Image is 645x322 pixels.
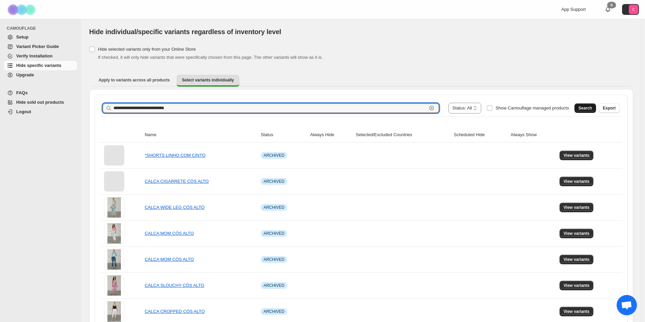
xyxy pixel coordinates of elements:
span: ARCHIVED [263,205,284,210]
span: Variant Picker Guide [16,44,59,49]
a: CALÇA MOM CÓS ALTO [145,231,193,236]
span: Show Camouflage managed products [495,105,569,110]
a: CALÇA CROPPED CÓS ALTO [145,309,205,314]
a: CALÇA SLOUCHY CÓS ALTO [145,283,204,288]
button: Search [574,103,596,113]
a: 0 [604,6,611,13]
th: Status [259,127,308,143]
button: Avatar with initials C [622,4,639,15]
span: View variants [564,205,590,210]
span: ARCHIVED [263,179,284,184]
th: Always Hide [308,127,354,143]
button: View variants [560,229,594,238]
a: *SHORTS LINHO COM CINTO [145,153,205,158]
a: CALÇA WIDE LEG CÓS ALTO [145,205,204,210]
a: CALÇA CIGARRETE CÓS ALTO [145,179,209,184]
th: Selected/Excluded Countries [354,127,452,143]
span: Export [603,105,616,111]
button: Clear [428,105,435,112]
span: View variants [564,153,590,158]
span: ARCHIVED [263,257,284,262]
span: Hide individual/specific variants regardless of inventory level [89,28,281,35]
span: View variants [564,179,590,184]
span: Avatar with initials C [629,5,638,14]
span: FAQs [16,90,28,95]
a: Bate-papo aberto [617,295,637,315]
span: CAMOUFLAGE [7,26,78,31]
a: Setup [4,32,77,42]
span: Setup [16,34,28,40]
a: CALÇA MOM CÓS ALTO [145,257,193,262]
span: If checked, it will only hide variants that were specifically chosen from this page. The other va... [98,55,323,60]
span: Logout [16,109,31,114]
span: ARCHIVED [263,283,284,288]
button: Select variants individually [177,75,239,86]
img: Camouflage [5,0,39,19]
button: View variants [560,281,594,290]
a: FAQs [4,88,77,98]
span: Hide selected variants only from your Online Store [98,47,196,52]
span: Select variants individually [182,77,234,83]
span: Upgrade [16,72,34,77]
button: View variants [560,255,594,264]
button: Apply to variants across all products [93,75,175,85]
span: View variants [564,283,590,288]
button: Export [599,103,620,113]
div: 0 [607,2,616,8]
span: ARCHIVED [263,309,284,314]
a: Variant Picker Guide [4,42,77,51]
span: View variants [564,309,590,314]
a: Logout [4,107,77,117]
a: Verify Installation [4,51,77,61]
span: Hide specific variants [16,63,61,68]
span: ARCHIVED [263,153,284,158]
span: ARCHIVED [263,231,284,236]
span: Hide sold out products [16,100,64,105]
span: View variants [564,231,590,236]
span: Apply to variants across all products [99,77,170,83]
a: Upgrade [4,70,77,80]
button: View variants [560,151,594,160]
span: Search [578,105,592,111]
button: View variants [560,177,594,186]
span: Verify Installation [16,53,53,58]
button: View variants [560,307,594,316]
span: View variants [564,257,590,262]
th: Always Show [509,127,558,143]
a: Hide specific variants [4,61,77,70]
th: Scheduled Hide [452,127,509,143]
span: App Support [561,7,586,12]
text: C [632,7,635,11]
a: Hide sold out products [4,98,77,107]
th: Name [143,127,259,143]
button: View variants [560,203,594,212]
